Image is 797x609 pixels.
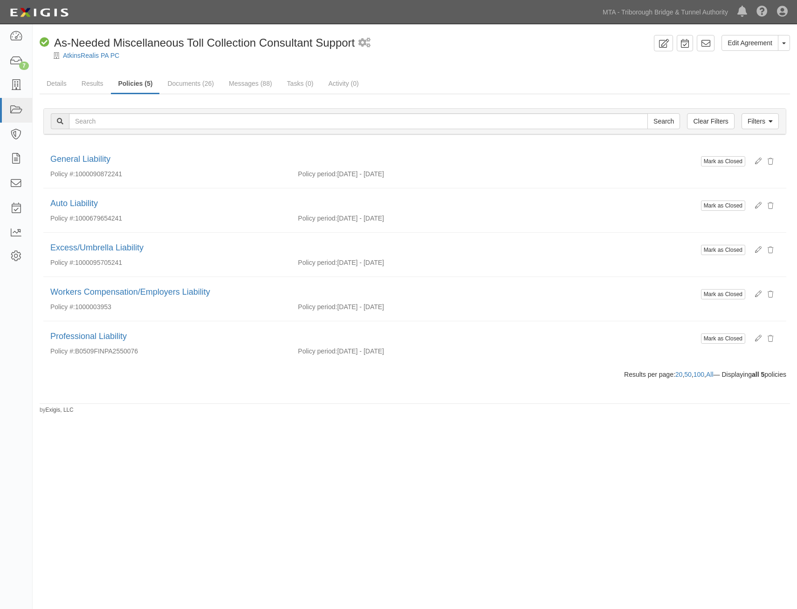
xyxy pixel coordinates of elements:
[358,38,371,48] i: 1 scheduled workflow
[762,153,779,169] button: Delete Policy
[321,74,365,93] a: Activity (0)
[647,113,680,129] input: Search
[63,52,119,59] a: AtkinsRealis PA PC
[40,406,74,414] small: by
[50,346,75,356] p: Policy #:
[298,258,337,267] p: Policy period:
[721,35,778,51] a: Edit Agreement
[748,289,762,298] a: Edit policy
[50,214,75,223] p: Policy #:
[762,242,779,258] button: Delete Policy
[50,169,75,179] p: Policy #:
[50,199,98,208] a: Auto Liability
[160,74,221,93] a: Documents (26)
[111,74,159,94] a: Policies (5)
[69,113,648,129] input: Search
[43,258,291,267] div: 1000095705241
[598,3,733,21] a: MTA - Triborough Bridge & Tunnel Authority
[298,302,337,311] p: Policy period:
[7,4,71,21] img: Logo
[701,289,745,299] input: Mark as Closed
[701,156,745,166] input: Mark as Closed
[40,38,49,48] i: Compliant
[54,36,355,49] span: As-Needed Miscellaneous Toll Collection Consultant Support
[19,62,29,70] div: 7
[40,74,74,93] a: Details
[694,371,704,378] a: 100
[291,302,786,311] div: [DATE] - [DATE]
[43,302,291,311] div: 1000003953
[50,243,144,252] a: Excess/Umbrella Liability
[762,331,779,346] button: Delete Policy
[291,346,786,356] div: [DATE] - [DATE]
[40,35,355,51] div: As-Needed Miscellaneous Toll Collection Consultant Support
[46,407,74,413] a: Exigis, LLC
[742,113,779,129] a: Filters
[298,169,337,179] p: Policy period:
[675,371,683,378] a: 20
[43,214,291,223] div: 1000679654241
[280,74,321,93] a: Tasks (0)
[701,245,745,255] input: Mark as Closed
[50,332,127,341] a: Professional Liability
[687,113,734,129] a: Clear Filters
[50,287,210,297] a: Workers Compensation/Employers Liability
[752,371,764,378] b: all 5
[748,156,762,166] a: Edit policy
[291,258,786,267] div: [DATE] - [DATE]
[701,201,745,211] input: Mark as Closed
[701,333,745,344] input: Mark as Closed
[298,214,337,223] p: Policy period:
[291,169,786,179] div: [DATE] - [DATE]
[298,346,337,356] p: Policy period:
[756,7,768,18] i: Help Center - Complianz
[43,169,291,179] div: 1000090872241
[684,371,692,378] a: 50
[706,371,714,378] a: All
[75,74,110,93] a: Results
[50,258,75,267] p: Policy #:
[748,201,762,210] a: Edit policy
[291,214,786,223] div: [DATE] - [DATE]
[748,333,762,343] a: Edit policy
[36,370,793,379] div: Results per page: , , , — Displaying policies
[43,346,291,356] div: B0509FINPA2550076
[748,245,762,254] a: Edit policy
[762,198,779,214] button: Delete Policy
[50,302,75,311] p: Policy #:
[762,286,779,302] button: Delete Policy
[50,154,110,164] a: General Liability
[222,74,279,93] a: Messages (88)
